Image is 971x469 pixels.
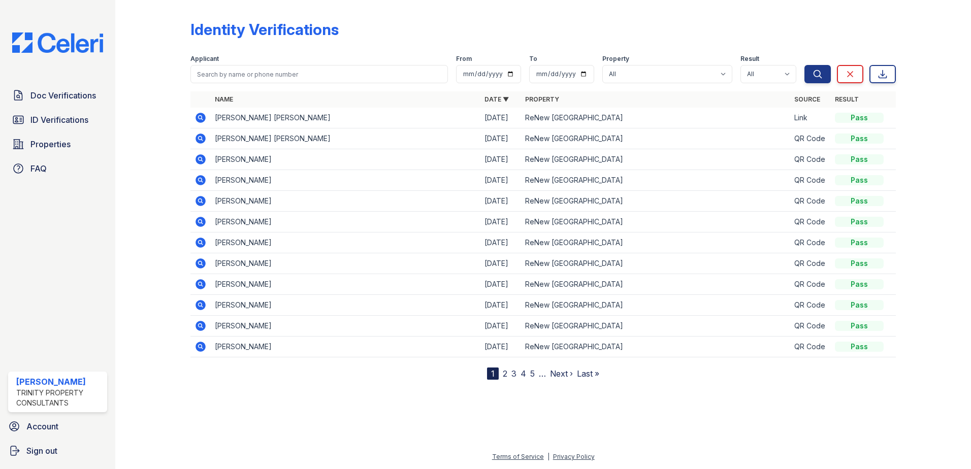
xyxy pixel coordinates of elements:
[835,321,884,331] div: Pass
[740,55,759,63] label: Result
[456,55,472,63] label: From
[211,212,480,232] td: [PERSON_NAME]
[835,133,884,144] div: Pass
[577,368,599,379] a: Last »
[521,128,791,149] td: ReNew [GEOGRAPHIC_DATA]
[480,108,521,128] td: [DATE]
[529,55,537,63] label: To
[190,55,219,63] label: Applicant
[790,316,831,337] td: QR Code
[835,217,884,227] div: Pass
[16,376,103,388] div: [PERSON_NAME]
[790,253,831,274] td: QR Code
[790,232,831,253] td: QR Code
[511,368,516,379] a: 3
[521,191,791,212] td: ReNew [GEOGRAPHIC_DATA]
[480,191,521,212] td: [DATE]
[4,441,111,461] a: Sign out
[521,108,791,128] td: ReNew [GEOGRAPHIC_DATA]
[790,274,831,295] td: QR Code
[835,154,884,164] div: Pass
[525,95,559,103] a: Property
[26,445,57,457] span: Sign out
[521,232,791,253] td: ReNew [GEOGRAPHIC_DATA]
[521,212,791,232] td: ReNew [GEOGRAPHIC_DATA]
[190,20,339,39] div: Identity Verifications
[480,128,521,149] td: [DATE]
[215,95,233,103] a: Name
[492,453,544,460] a: Terms of Service
[835,95,859,103] a: Result
[16,388,103,408] div: Trinity Property Consultants
[4,32,111,53] img: CE_Logo_Blue-a8612792a0a2168367f1c8372b55b34899dd931a85d93a1a3d3e32e68fde9ad4.png
[835,342,884,352] div: Pass
[547,453,549,460] div: |
[835,258,884,269] div: Pass
[30,138,71,150] span: Properties
[211,316,480,337] td: [PERSON_NAME]
[835,279,884,289] div: Pass
[521,170,791,191] td: ReNew [GEOGRAPHIC_DATA]
[790,170,831,191] td: QR Code
[550,368,573,379] a: Next ›
[211,295,480,316] td: [PERSON_NAME]
[26,420,58,432] span: Account
[4,416,111,437] a: Account
[521,274,791,295] td: ReNew [GEOGRAPHIC_DATA]
[211,191,480,212] td: [PERSON_NAME]
[521,337,791,357] td: ReNew [GEOGRAPHIC_DATA]
[480,149,521,170] td: [DATE]
[521,295,791,316] td: ReNew [GEOGRAPHIC_DATA]
[790,108,831,128] td: Link
[211,253,480,274] td: [PERSON_NAME]
[30,162,47,175] span: FAQ
[8,134,107,154] a: Properties
[211,274,480,295] td: [PERSON_NAME]
[835,238,884,248] div: Pass
[794,95,820,103] a: Source
[790,337,831,357] td: QR Code
[8,85,107,106] a: Doc Verifications
[521,368,526,379] a: 4
[480,274,521,295] td: [DATE]
[835,113,884,123] div: Pass
[790,212,831,232] td: QR Code
[835,300,884,310] div: Pass
[30,114,88,126] span: ID Verifications
[480,170,521,191] td: [DATE]
[480,295,521,316] td: [DATE]
[211,337,480,357] td: [PERSON_NAME]
[487,367,499,380] div: 1
[211,232,480,253] td: [PERSON_NAME]
[790,128,831,149] td: QR Code
[211,149,480,170] td: [PERSON_NAME]
[211,128,480,149] td: [PERSON_NAME] [PERSON_NAME]
[480,212,521,232] td: [DATE]
[835,196,884,206] div: Pass
[480,253,521,274] td: [DATE]
[503,368,507,379] a: 2
[790,295,831,316] td: QR Code
[8,110,107,130] a: ID Verifications
[190,65,448,83] input: Search by name or phone number
[539,367,546,380] span: …
[211,170,480,191] td: [PERSON_NAME]
[790,149,831,170] td: QR Code
[553,453,595,460] a: Privacy Policy
[8,158,107,179] a: FAQ
[521,149,791,170] td: ReNew [GEOGRAPHIC_DATA]
[480,316,521,337] td: [DATE]
[480,232,521,253] td: [DATE]
[521,253,791,274] td: ReNew [GEOGRAPHIC_DATA]
[484,95,509,103] a: Date ▼
[480,337,521,357] td: [DATE]
[211,108,480,128] td: [PERSON_NAME] [PERSON_NAME]
[521,316,791,337] td: ReNew [GEOGRAPHIC_DATA]
[790,191,831,212] td: QR Code
[530,368,535,379] a: 5
[602,55,629,63] label: Property
[835,175,884,185] div: Pass
[30,89,96,102] span: Doc Verifications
